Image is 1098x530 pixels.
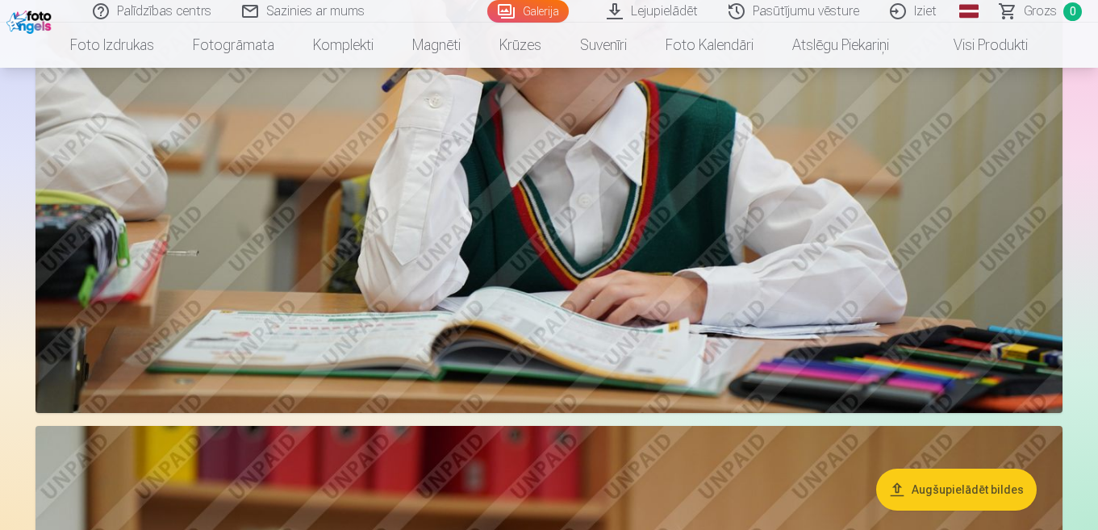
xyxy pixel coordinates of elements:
span: Grozs [1024,2,1057,21]
a: Atslēgu piekariņi [773,23,908,68]
span: 0 [1063,2,1082,21]
a: Komplekti [294,23,393,68]
button: Augšupielādēt bildes [876,469,1037,511]
a: Suvenīri [561,23,646,68]
a: Visi produkti [908,23,1047,68]
a: Foto izdrukas [51,23,173,68]
a: Foto kalendāri [646,23,773,68]
a: Fotogrāmata [173,23,294,68]
img: /fa1 [6,6,56,34]
a: Krūzes [480,23,561,68]
a: Magnēti [393,23,480,68]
